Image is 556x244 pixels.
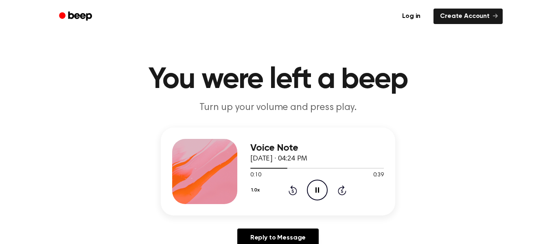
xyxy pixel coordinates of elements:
span: 0:39 [373,171,384,180]
h1: You were left a beep [70,65,486,95]
button: 1.0x [250,183,263,197]
span: [DATE] · 04:24 PM [250,155,307,163]
a: Log in [394,7,429,26]
h3: Voice Note [250,143,384,154]
a: Beep [53,9,99,24]
span: 0:10 [250,171,261,180]
a: Create Account [433,9,503,24]
p: Turn up your volume and press play. [122,101,434,114]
